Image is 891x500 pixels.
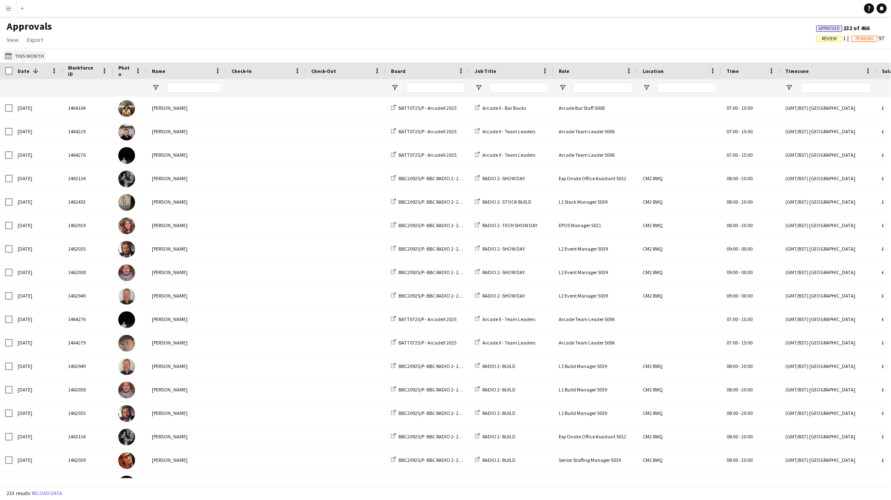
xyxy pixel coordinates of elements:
button: Open Filter Menu [475,84,482,91]
span: BBC20925/P- BBC RADIO 2- 2025 [399,293,466,299]
a: BATT0725/P - ArcadeX 2025 [391,128,456,135]
span: 20:00 [741,410,753,416]
span: - [739,316,740,322]
div: (GMT/BST) [GEOGRAPHIC_DATA] [780,355,877,378]
div: 1462453 [63,190,113,213]
span: 15:00 [741,105,753,111]
span: BBC20925/P- BBC RADIO 2- 2025 [399,246,466,252]
div: CM2 8WQ [638,378,722,401]
div: [PERSON_NAME] [147,284,227,307]
span: Arcade X - Bar Backs [482,105,526,111]
span: 00:00 [741,269,753,275]
div: 1463134 [63,425,113,448]
div: [PERSON_NAME] [147,331,227,354]
img: Philip Cartin [118,311,135,328]
div: [DATE] [13,425,63,448]
div: Arcade Team Leader 5006 [554,143,638,166]
a: BBC20925/P- BBC RADIO 2- 2025 [391,175,466,181]
a: BBC20925/P- BBC RADIO 2- 2025 [391,410,466,416]
div: [PERSON_NAME] [147,448,227,472]
input: Location Filter Input [658,83,716,93]
span: - [739,269,740,275]
a: BBC20925/P- BBC RADIO 2- 2025 [391,433,466,440]
input: Job Title Filter Input [490,83,549,93]
span: - [739,222,740,228]
span: View [7,36,18,44]
div: [DATE] [13,190,63,213]
div: L1 Stock Manager 5039 [554,472,638,495]
a: Arcade X - Team Leaders [475,316,535,322]
img: Maddie Carter [118,171,135,187]
div: [DATE] [13,331,63,354]
span: Location [643,68,664,74]
a: Arcade X - Team Leaders [475,128,535,135]
span: 20:00 [741,433,753,440]
span: Name [152,68,165,74]
span: 1 [816,34,852,42]
span: BBC20925/P- BBC RADIO 2- 2025 [399,269,466,275]
a: BBC20925/P- BBC RADIO 2- 2025 [391,222,466,228]
a: RADIO 2- BUILD [475,410,516,416]
div: [PERSON_NAME] [147,190,227,213]
span: 15:00 [741,128,753,135]
div: L1 Build Manager 5039 [554,355,638,378]
a: BBC20925/P- BBC RADIO 2- 2025 [391,386,466,393]
span: RADIO 2- SHOW DAY [482,246,525,252]
div: [DATE] [13,402,63,425]
span: 20:00 [741,199,753,205]
span: Arcade X - Team Leaders [482,339,535,346]
div: CM2 8WQ [638,237,722,260]
a: RADIO 2- SHOW DAY [475,269,525,275]
div: (GMT/BST) [GEOGRAPHIC_DATA] [780,308,877,331]
div: L1 Build Manager 5039 [554,378,638,401]
span: BBC20925/P- BBC RADIO 2- 2025 [399,175,466,181]
div: [PERSON_NAME] [147,167,227,190]
img: Ben Turnbull [118,405,135,422]
div: 1462038 [63,261,113,284]
div: [DATE] [13,472,63,495]
a: BBC20925/P- BBC RADIO 2- 2025 [391,269,466,275]
div: (GMT/BST) [GEOGRAPHIC_DATA] [780,284,877,307]
a: RADIO 2- SHOW DAY [475,175,525,181]
span: BBC20925/P- BBC RADIO 2- 2025 [399,222,466,228]
img: Mia Keable [118,218,135,234]
span: - [739,457,740,463]
span: Time [727,68,739,74]
div: (GMT/BST) [GEOGRAPHIC_DATA] [780,331,877,354]
div: 1464104 [63,96,113,119]
span: Approved [819,26,840,31]
span: 00:00 [741,246,753,252]
div: [PERSON_NAME] [147,237,227,260]
div: CM2 8WQ [638,190,722,213]
div: (GMT/BST) [GEOGRAPHIC_DATA] [780,448,877,472]
span: Arcade X - Team Leaders [482,128,535,135]
div: [DATE] [13,167,63,190]
div: CM2 8WQ [638,284,722,307]
div: (GMT/BST) [GEOGRAPHIC_DATA] [780,237,877,260]
a: RADIO 2- BUILD [475,457,516,463]
div: [PERSON_NAME] [147,402,227,425]
div: L2 Event Manager 5039 [554,261,638,284]
div: CM2 8WQ [638,402,722,425]
a: Arcade X - Team Leaders [475,339,535,346]
div: Arcade Team Leader 5006 [554,331,638,354]
span: BBC20925/P- BBC RADIO 2- 2025 [399,433,466,440]
a: BBC20925/P- BBC RADIO 2- 2025 [391,293,466,299]
span: Check-In [232,68,252,74]
span: 07:00 [727,339,738,346]
div: [PERSON_NAME] [147,96,227,119]
span: Timezone [785,68,809,74]
span: Review [822,36,837,41]
div: CM2 8WQ [638,448,722,472]
span: 08:00 [727,222,738,228]
input: Timezone Filter Input [800,83,872,93]
div: 1463134 [63,167,113,190]
span: Date [18,68,29,74]
div: [PERSON_NAME] [147,378,227,401]
a: BBC20925/P- BBC RADIO 2- 2025 [391,457,466,463]
a: BBC20925/P- BBC RADIO 2- 2025 [391,246,466,252]
a: BATT0725/P - ArcadeX 2025 [391,316,456,322]
span: - [739,339,740,346]
span: RADIO 2- BUILD [482,386,516,393]
span: 15:00 [741,339,753,346]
